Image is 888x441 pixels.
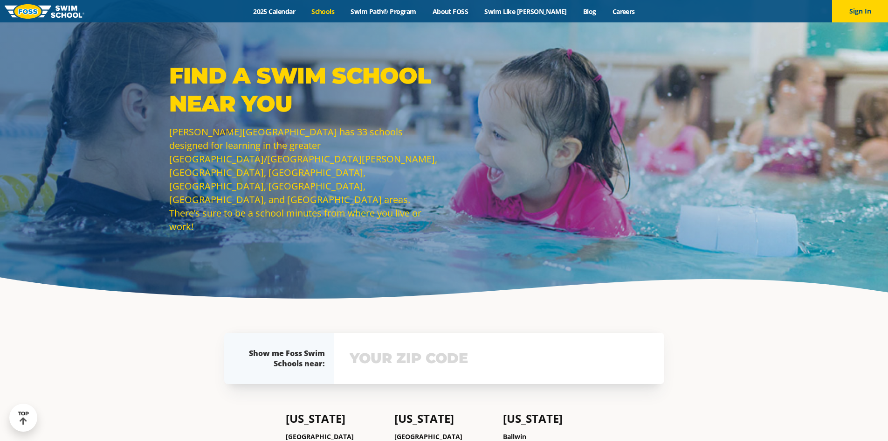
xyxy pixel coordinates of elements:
[503,432,526,441] a: Ballwin
[5,4,84,19] img: FOSS Swim School Logo
[503,412,602,425] h4: [US_STATE]
[245,7,303,16] a: 2025 Calendar
[303,7,343,16] a: Schools
[476,7,575,16] a: Swim Like [PERSON_NAME]
[424,7,476,16] a: About FOSS
[286,432,354,441] a: [GEOGRAPHIC_DATA]
[347,345,651,372] input: YOUR ZIP CODE
[169,125,440,233] p: [PERSON_NAME][GEOGRAPHIC_DATA] has 33 schools designed for learning in the greater [GEOGRAPHIC_DA...
[394,432,462,441] a: [GEOGRAPHIC_DATA]
[243,348,325,369] div: Show me Foss Swim Schools near:
[169,62,440,118] p: Find a Swim School Near You
[604,7,643,16] a: Careers
[575,7,604,16] a: Blog
[18,411,29,425] div: TOP
[394,412,494,425] h4: [US_STATE]
[286,412,385,425] h4: [US_STATE]
[343,7,424,16] a: Swim Path® Program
